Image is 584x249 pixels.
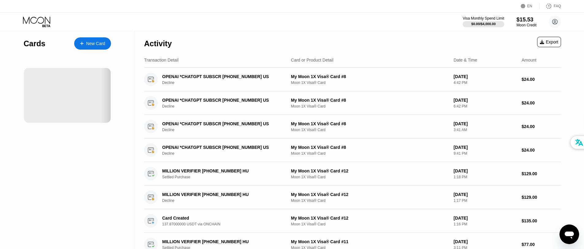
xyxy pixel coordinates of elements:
[454,128,517,132] div: 3:41 AM
[162,168,281,173] div: MILLION VERIFIER [PHONE_NUMBER] HU
[162,175,290,179] div: Settled Purchase
[454,168,517,173] div: [DATE]
[521,195,561,200] div: $129.00
[144,209,561,233] div: Card Created137.87000000 USDT via ONCHAINMy Moon 1X Visa® Card #12Moon 1X Visa® Card[DATE]1:16 PM...
[162,239,281,244] div: MILLION VERIFIER [PHONE_NUMBER] HU
[162,74,281,79] div: OPENAI *CHATGPT SUBSCR [PHONE_NUMBER] US
[162,128,290,132] div: Decline
[454,121,517,126] div: [DATE]
[291,98,449,103] div: My Moon 1X Visa® Card #8
[144,39,172,48] div: Activity
[162,198,290,203] div: Decline
[454,98,517,103] div: [DATE]
[454,104,517,108] div: 6:42 PM
[291,58,334,62] div: Card or Product Detail
[291,239,449,244] div: My Moon 1X Visa® Card #11
[521,77,561,82] div: $24.00
[291,128,449,132] div: Moon 1X Visa® Card
[454,175,517,179] div: 1:18 PM
[454,198,517,203] div: 1:17 PM
[291,198,449,203] div: Moon 1X Visa® Card
[521,58,536,62] div: Amount
[162,98,281,103] div: OPENAI *CHATGPT SUBSCR [PHONE_NUMBER] US
[517,17,536,23] div: $15.53
[144,138,561,162] div: OPENAI *CHATGPT SUBSCR [PHONE_NUMBER] USDeclineMy Moon 1X Visa® Card #8Moon 1X Visa® Card[DATE]9:...
[521,218,561,223] div: $135.00
[291,168,449,173] div: My Moon 1X Visa® Card #12
[144,58,178,62] div: Transaction Detail
[162,151,290,156] div: Decline
[454,239,517,244] div: [DATE]
[291,151,449,156] div: Moon 1X Visa® Card
[554,4,561,8] div: FAQ
[162,121,281,126] div: OPENAI *CHATGPT SUBSCR [PHONE_NUMBER] US
[291,104,449,108] div: Moon 1X Visa® Card
[454,145,517,150] div: [DATE]
[291,81,449,85] div: Moon 1X Visa® Card
[471,22,496,26] div: $0.00 / $4,000.00
[463,16,504,27] div: Visa Monthly Spend Limit$0.00/$4,000.00
[74,37,111,50] div: New Card
[559,224,579,244] iframe: Кнопка запуска окна обмена сообщениями
[162,216,281,221] div: Card Created
[24,39,45,48] div: Cards
[162,145,281,150] div: OPENAI *CHATGPT SUBSCR [PHONE_NUMBER] US
[144,162,561,186] div: MILLION VERIFIER [PHONE_NUMBER] HUSettled PurchaseMy Moon 1X Visa® Card #12Moon 1X Visa® Card[DAT...
[517,23,536,27] div: Moon Credit
[144,115,561,138] div: OPENAI *CHATGPT SUBSCR [PHONE_NUMBER] USDeclineMy Moon 1X Visa® Card #8Moon 1X Visa® Card[DATE]3:...
[454,151,517,156] div: 9:41 PM
[162,192,281,197] div: MILLION VERIFIER [PHONE_NUMBER] HU
[291,145,449,150] div: My Moon 1X Visa® Card #8
[291,192,449,197] div: My Moon 1X Visa® Card #12
[454,58,477,62] div: Date & Time
[454,74,517,79] div: [DATE]
[540,40,558,44] div: Export
[521,242,561,247] div: $77.00
[540,3,561,9] div: FAQ
[162,104,290,108] div: Decline
[144,68,561,91] div: OPENAI *CHATGPT SUBSCR [PHONE_NUMBER] USDeclineMy Moon 1X Visa® Card #8Moon 1X Visa® Card[DATE]4:...
[291,222,449,226] div: Moon 1X Visa® Card
[463,16,504,21] div: Visa Monthly Spend Limit
[521,171,561,176] div: $129.00
[144,186,561,209] div: MILLION VERIFIER [PHONE_NUMBER] HUDeclineMy Moon 1X Visa® Card #12Moon 1X Visa® Card[DATE]1:17 PM...
[291,121,449,126] div: My Moon 1X Visa® Card #8
[521,148,561,153] div: $24.00
[291,175,449,179] div: Moon 1X Visa® Card
[454,216,517,221] div: [DATE]
[521,100,561,105] div: $24.00
[527,4,532,8] div: EN
[517,17,536,27] div: $15.53Moon Credit
[291,74,449,79] div: My Moon 1X Visa® Card #8
[144,91,561,115] div: OPENAI *CHATGPT SUBSCR [PHONE_NUMBER] USDeclineMy Moon 1X Visa® Card #8Moon 1X Visa® Card[DATE]6:...
[162,81,290,85] div: Decline
[454,192,517,197] div: [DATE]
[521,124,561,129] div: $24.00
[521,3,540,9] div: EN
[291,216,449,221] div: My Moon 1X Visa® Card #12
[537,37,561,47] div: Export
[454,222,517,226] div: 1:16 PM
[86,41,105,46] div: New Card
[454,81,517,85] div: 4:42 PM
[162,222,290,226] div: 137.87000000 USDT via ONCHAIN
